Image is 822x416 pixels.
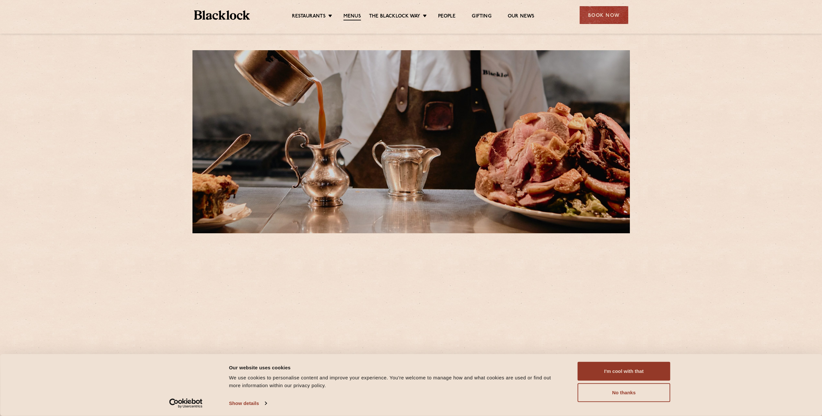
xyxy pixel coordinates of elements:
[194,10,250,20] img: BL_Textured_Logo-footer-cropped.svg
[229,399,267,408] a: Show details
[369,13,420,20] a: The Blacklock Way
[292,13,326,20] a: Restaurants
[508,13,535,20] a: Our News
[229,374,563,389] div: We use cookies to personalise content and improve your experience. You're welcome to manage how a...
[472,13,491,20] a: Gifting
[438,13,456,20] a: People
[578,383,670,402] button: No thanks
[343,13,361,20] a: Menus
[229,364,563,371] div: Our website uses cookies
[157,399,214,408] a: Usercentrics Cookiebot - opens in a new window
[580,6,628,24] div: Book Now
[578,362,670,381] button: I'm cool with that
